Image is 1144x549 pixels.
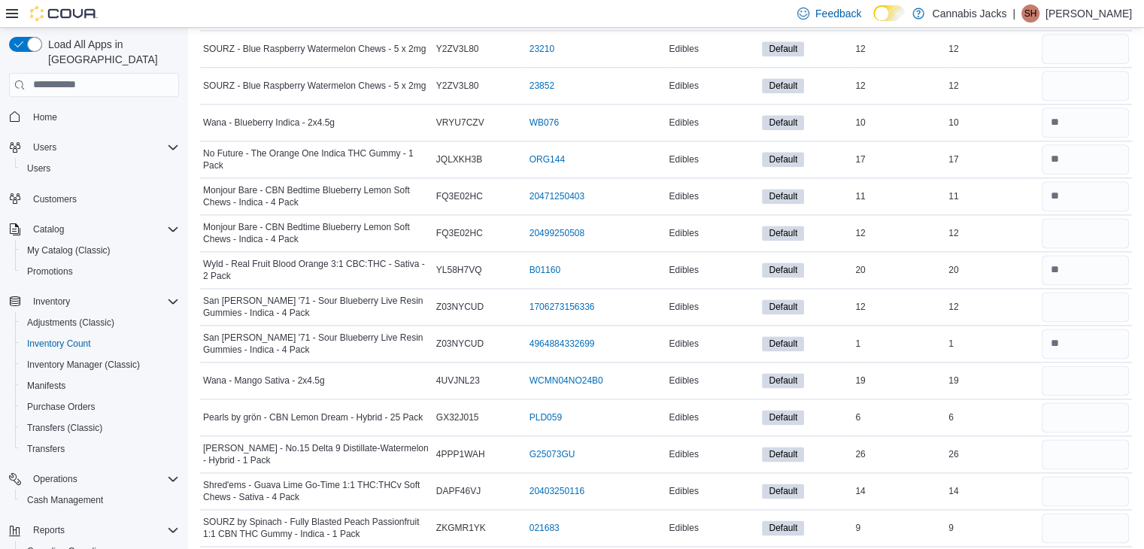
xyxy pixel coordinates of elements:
button: Inventory Manager (Classic) [15,354,185,375]
span: Monjour Bare - CBN Bedtime Blueberry Lemon Soft Chews - Indica - 4 Pack [203,221,430,245]
button: Catalog [27,220,70,238]
span: Home [27,108,179,126]
a: B01160 [530,264,560,276]
span: Default [762,41,804,56]
span: Edibles [669,117,698,129]
span: Cash Management [27,494,103,506]
span: Default [762,78,804,93]
span: Default [769,226,797,240]
div: 12 [852,298,945,316]
span: Edibles [669,411,698,423]
span: Shred'ems - Guava Lime Go-Time 1:1 THC:THCv Soft Chews - Sativa - 4 Pack [203,479,430,503]
span: 4UVJNL23 [436,375,480,387]
p: [PERSON_NAME] [1045,5,1132,23]
button: Catalog [3,219,185,240]
button: Reports [27,521,71,539]
a: Transfers [21,440,71,458]
button: Users [27,138,62,156]
div: 1 [945,335,1039,353]
span: GX32J015 [436,411,479,423]
span: Manifests [27,380,65,392]
button: Transfers (Classic) [15,417,185,438]
span: Edibles [669,190,698,202]
a: Inventory Manager (Classic) [21,356,146,374]
span: Default [769,447,797,461]
div: 26 [852,445,945,463]
button: Reports [3,520,185,541]
span: SOURZ by Spinach - Fully Blasted Peach Passionfruit 1:1 CBN THC Gummy - Indica - 1 Pack [203,516,430,540]
div: 1 [852,335,945,353]
span: Default [762,152,804,167]
button: Manifests [15,375,185,396]
span: DAPF46VJ [436,485,481,497]
span: Default [762,299,804,314]
div: 6 [852,408,945,426]
span: Operations [27,470,179,488]
div: 11 [852,187,945,205]
span: Default [769,411,797,424]
span: JQLXKH3B [436,153,482,165]
button: My Catalog (Classic) [15,240,185,261]
a: Manifests [21,377,71,395]
a: 23852 [530,80,554,92]
span: My Catalog (Classic) [27,244,111,256]
a: 1706273156336 [530,301,595,313]
p: | [1012,5,1015,23]
span: Adjustments (Classic) [27,317,114,329]
span: Default [769,521,797,535]
button: Cash Management [15,490,185,511]
button: Users [3,137,185,158]
span: Customers [33,193,77,205]
div: 19 [852,372,945,390]
span: FQ3E02HC [436,227,483,239]
a: WB076 [530,117,559,129]
span: Load All Apps in [GEOGRAPHIC_DATA] [42,37,179,67]
span: Wana - Mango Sativa - 2x4.5g [203,375,325,387]
span: Transfers (Classic) [27,422,102,434]
div: 12 [852,77,945,95]
div: 12 [945,40,1039,58]
span: Reports [27,521,179,539]
div: Soo Han [1021,5,1039,23]
span: Catalog [27,220,179,238]
span: Z03NYCUD [436,301,484,313]
a: 23210 [530,43,554,55]
span: Promotions [27,265,73,278]
span: Pearls by grön - CBN Lemon Dream - Hybrid - 25 Pack [203,411,423,423]
button: Inventory [27,293,76,311]
span: VRYU7CZV [436,117,484,129]
span: ZKGMR1YK [436,522,486,534]
div: 17 [945,150,1039,168]
button: Adjustments (Classic) [15,312,185,333]
button: Operations [27,470,83,488]
p: Cannabis Jacks [932,5,1006,23]
span: Default [762,484,804,499]
span: YL58H7VQ [436,264,482,276]
a: Cash Management [21,491,109,509]
span: My Catalog (Classic) [21,241,179,259]
button: Users [15,158,185,179]
img: Cova [30,6,98,21]
span: Operations [33,473,77,485]
span: Default [769,300,797,314]
span: No Future - The Orange One Indica THC Gummy - 1 Pack [203,147,430,171]
div: 12 [852,40,945,58]
button: Purchase Orders [15,396,185,417]
span: Edibles [669,80,698,92]
button: Home [3,106,185,128]
span: Y2ZV3L80 [436,43,479,55]
span: Users [21,159,179,177]
button: Operations [3,469,185,490]
span: Edibles [669,448,698,460]
span: Promotions [21,262,179,281]
span: Users [27,162,50,174]
span: Wyld - Real Fruit Blood Orange 3:1 CBC:THC - Sativa - 2 Pack [203,258,430,282]
div: 10 [945,114,1039,132]
span: Customers [27,190,179,208]
span: Feedback [815,6,861,21]
span: San [PERSON_NAME] '71 - Sour Blueberry Live Resin Gummies - Indica - 4 Pack [203,332,430,356]
span: Cash Management [21,491,179,509]
button: Promotions [15,261,185,282]
a: 20471250403 [530,190,584,202]
div: 20 [945,261,1039,279]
